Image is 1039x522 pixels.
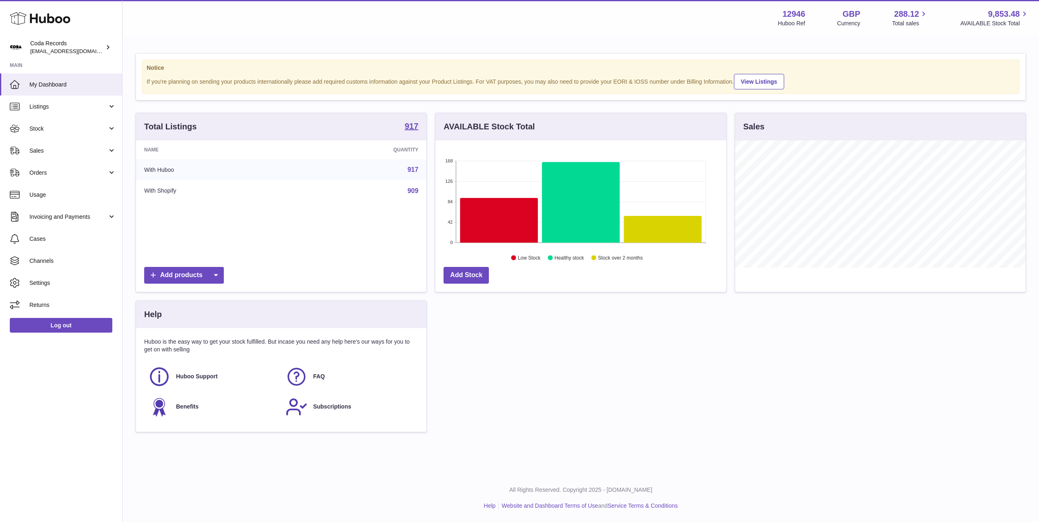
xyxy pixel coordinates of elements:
a: Log out [10,318,112,333]
strong: 917 [405,122,418,130]
th: Quantity [293,140,427,159]
p: All Rights Reserved. Copyright 2025 - [DOMAIN_NAME] [129,486,1032,494]
text: 42 [448,220,453,224]
a: 9,853.48 AVAILABLE Stock Total [960,9,1029,27]
a: Service Terms & Conditions [608,502,678,509]
div: Currency [837,20,861,27]
a: 909 [408,187,419,194]
span: Subscriptions [313,403,351,411]
text: Stock over 2 months [598,255,643,261]
span: [EMAIL_ADDRESS][DOMAIN_NAME] [30,48,120,54]
h3: Sales [743,121,765,132]
a: 917 [408,166,419,173]
img: haz@pcatmedia.com [10,41,22,53]
span: Listings [29,103,107,111]
text: 126 [445,179,453,184]
span: Returns [29,301,116,309]
span: Invoicing and Payments [29,213,107,221]
text: Low Stock [518,255,541,261]
div: If you're planning on sending your products internationally please add required customs informati... [147,73,1015,89]
text: 168 [445,158,453,163]
div: Huboo Ref [778,20,805,27]
span: FAQ [313,373,325,380]
h3: AVAILABLE Stock Total [444,121,535,132]
a: View Listings [734,74,784,89]
span: Settings [29,279,116,287]
li: and [499,502,678,510]
span: Benefits [176,403,198,411]
span: Sales [29,147,107,155]
a: Website and Dashboard Terms of Use [502,502,598,509]
p: Huboo is the easy way to get your stock fulfilled. But incase you need any help here's our ways f... [144,338,418,353]
span: Usage [29,191,116,199]
a: 288.12 Total sales [892,9,928,27]
h3: Total Listings [144,121,197,132]
strong: GBP [843,9,860,20]
strong: Notice [147,64,1015,72]
span: Orders [29,169,107,177]
span: My Dashboard [29,81,116,89]
span: Total sales [892,20,928,27]
span: 288.12 [894,9,919,20]
td: With Shopify [136,180,293,202]
a: Benefits [148,396,277,418]
span: Cases [29,235,116,243]
text: Healthy stock [555,255,584,261]
a: Subscriptions [285,396,415,418]
span: Stock [29,125,107,133]
span: Huboo Support [176,373,218,380]
a: Add Stock [444,267,489,284]
strong: 12946 [783,9,805,20]
a: Add products [144,267,224,284]
text: 84 [448,199,453,204]
span: Channels [29,257,116,265]
a: 917 [405,122,418,132]
span: 9,853.48 [988,9,1020,20]
th: Name [136,140,293,159]
a: FAQ [285,366,415,388]
h3: Help [144,309,162,320]
div: Coda Records [30,40,104,55]
span: AVAILABLE Stock Total [960,20,1029,27]
a: Help [484,502,496,509]
text: 0 [450,240,453,245]
a: Huboo Support [148,366,277,388]
td: With Huboo [136,159,293,180]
